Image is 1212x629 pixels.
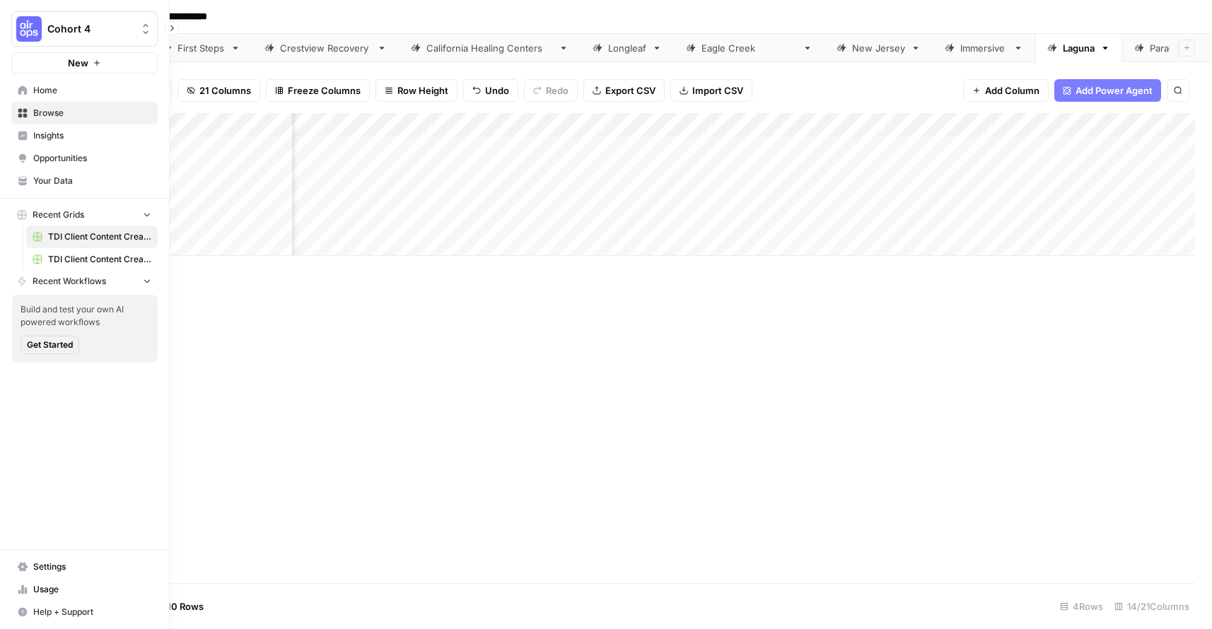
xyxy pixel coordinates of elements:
[11,147,158,170] a: Opportunities
[11,204,158,225] button: Recent Grids
[1076,83,1153,98] span: Add Power Agent
[11,102,158,124] a: Browse
[674,34,824,62] a: [GEOGRAPHIC_DATA]
[11,555,158,578] a: Settings
[583,79,665,102] button: Export CSV
[280,41,371,55] div: Crestview Recovery
[33,583,151,596] span: Usage
[670,79,752,102] button: Import CSV
[21,336,79,354] button: Get Started
[960,41,1008,55] div: Immersive
[701,41,797,55] div: [GEOGRAPHIC_DATA]
[147,599,204,613] span: Add 10 Rows
[177,79,260,102] button: 21 Columns
[199,83,251,98] span: 21 Columns
[963,79,1049,102] button: Add Column
[150,34,252,62] a: First Steps
[33,152,151,165] span: Opportunities
[1063,41,1095,55] div: Laguna
[11,601,158,623] button: Help + Support
[824,34,933,62] a: [US_STATE]
[252,34,399,62] a: Crestview Recovery
[48,230,151,243] span: TDI Client Content Creation
[546,83,569,98] span: Redo
[21,303,149,329] span: Build and test your own AI powered workflows
[33,606,151,618] span: Help + Support
[11,79,158,102] a: Home
[288,83,361,98] span: Freeze Columns
[1035,34,1122,62] a: Laguna
[399,34,581,62] a: [US_STATE] Healing Centers
[375,79,458,102] button: Row Height
[33,175,151,187] span: Your Data
[26,225,158,248] a: TDI Client Content Creation
[1109,595,1195,618] div: 14/21 Columns
[33,107,151,119] span: Browse
[852,41,905,55] div: [US_STATE]
[266,79,370,102] button: Freeze Columns
[485,83,509,98] span: Undo
[33,84,151,97] span: Home
[177,41,225,55] div: First Steps
[524,79,578,102] button: Redo
[933,34,1035,62] a: Immersive
[1054,79,1161,102] button: Add Power Agent
[26,248,158,271] a: TDI Client Content Creation -2
[33,275,106,288] span: Recent Workflows
[33,560,151,573] span: Settings
[1054,595,1109,618] div: 4 Rows
[11,124,158,147] a: Insights
[16,16,42,42] img: Cohort 4 Logo
[581,34,674,62] a: Longleaf
[11,170,158,192] a: Your Data
[463,79,518,102] button: Undo
[11,11,158,47] button: Workspace: Cohort 4
[48,253,151,266] span: TDI Client Content Creation -2
[27,339,73,351] span: Get Started
[1150,41,1187,55] div: Paradiso
[11,271,158,292] button: Recent Workflows
[33,208,84,221] span: Recent Grids
[692,83,743,98] span: Import CSV
[426,41,553,55] div: [US_STATE] Healing Centers
[397,83,448,98] span: Row Height
[47,22,133,36] span: Cohort 4
[11,52,158,74] button: New
[608,41,646,55] div: Longleaf
[33,129,151,142] span: Insights
[985,83,1039,98] span: Add Column
[605,83,655,98] span: Export CSV
[11,578,158,601] a: Usage
[68,56,88,70] span: New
